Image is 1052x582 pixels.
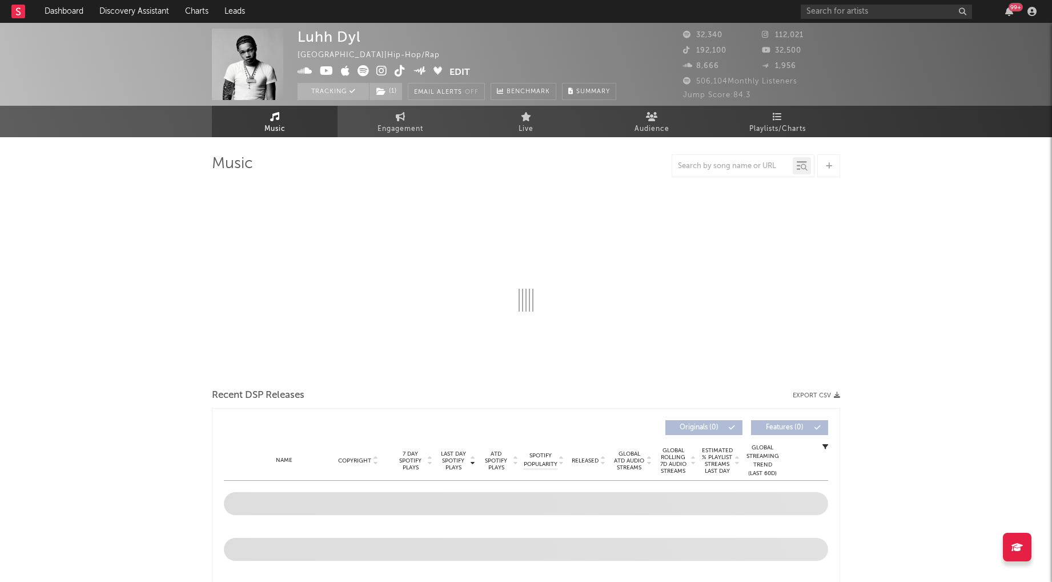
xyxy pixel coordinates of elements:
span: ATD Spotify Plays [481,451,511,471]
span: Originals ( 0 ) [673,424,725,431]
span: Summary [576,89,610,95]
div: Luhh Dyl [298,29,361,45]
span: 7 Day Spotify Plays [395,451,425,471]
span: 1,956 [762,62,796,70]
a: Music [212,106,338,137]
span: Live [519,122,533,136]
span: Released [572,457,599,464]
a: Playlists/Charts [714,106,840,137]
span: Benchmark [507,85,550,99]
input: Search for artists [801,5,972,19]
button: 99+ [1005,7,1013,16]
div: Name [247,456,322,465]
span: Last Day Spotify Plays [438,451,468,471]
button: Features(0) [751,420,828,435]
span: Features ( 0 ) [758,424,811,431]
div: 99 + [1009,3,1023,11]
em: Off [465,89,479,95]
span: Jump Score: 84.3 [683,91,750,99]
button: Summary [562,83,616,100]
a: Audience [589,106,714,137]
span: 506,104 Monthly Listeners [683,78,797,85]
span: 32,500 [762,47,801,54]
span: Copyright [338,457,371,464]
span: Recent DSP Releases [212,389,304,402]
span: Estimated % Playlist Streams Last Day [701,447,733,475]
button: Originals(0) [665,420,742,435]
a: Live [463,106,589,137]
span: 192,100 [683,47,726,54]
span: Engagement [378,122,423,136]
a: Benchmark [491,83,556,100]
button: Edit [449,65,470,79]
a: Engagement [338,106,463,137]
span: 112,021 [762,31,804,39]
span: Music [264,122,286,136]
span: Audience [635,122,669,136]
button: Email AlertsOff [408,83,485,100]
button: Tracking [298,83,369,100]
span: Global Rolling 7D Audio Streams [657,447,689,475]
div: [GEOGRAPHIC_DATA] | Hip-Hop/Rap [298,49,453,62]
input: Search by song name or URL [672,162,793,171]
span: Global ATD Audio Streams [613,451,645,471]
button: Export CSV [793,392,840,399]
span: ( 1 ) [369,83,403,100]
div: Global Streaming Trend (Last 60D) [745,444,780,478]
span: 8,666 [683,62,719,70]
span: 32,340 [683,31,722,39]
span: Spotify Popularity [524,452,557,469]
button: (1) [370,83,402,100]
span: Playlists/Charts [749,122,806,136]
